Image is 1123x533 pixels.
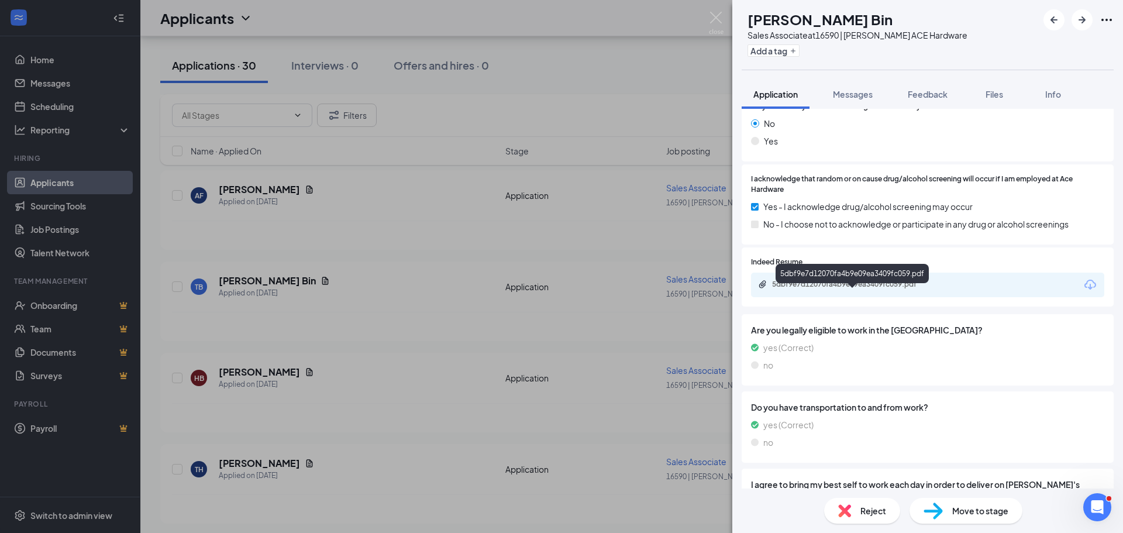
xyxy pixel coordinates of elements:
[763,418,814,431] span: yes (Correct)
[1083,493,1111,521] iframe: Intercom live chat
[772,280,936,289] div: 5dbf9e7d12070fa4b9e09ea3409fc059.pdf
[1043,9,1065,30] button: ArrowLeftNew
[1047,13,1061,27] svg: ArrowLeftNew
[751,174,1104,196] span: I acknowledge that random or on cause drug/alcohol screening will occur if I am employed at Ace H...
[763,359,773,372] span: no
[763,436,773,449] span: no
[764,135,778,147] span: Yes
[833,89,873,99] span: Messages
[753,89,798,99] span: Application
[747,9,893,29] h1: [PERSON_NAME] Bin
[763,218,1069,231] span: No - I choose not to acknowledge or participate in any drug or alcohol screenings
[751,401,1104,414] span: Do you have transportation to and from work?
[747,29,967,41] div: Sales Associate at 16590 | [PERSON_NAME] ACE Hardware
[1075,13,1089,27] svg: ArrowRight
[908,89,948,99] span: Feedback
[1045,89,1061,99] span: Info
[860,504,886,517] span: Reject
[751,478,1104,504] span: I agree to bring my best self to work each day in order to deliver on [PERSON_NAME]'s Helpful pro...
[763,341,814,354] span: yes (Correct)
[1100,13,1114,27] svg: Ellipses
[747,44,800,57] button: PlusAdd a tag
[758,280,767,289] svg: Paperclip
[1083,278,1097,292] svg: Download
[764,117,775,130] span: No
[776,264,929,283] div: 5dbf9e7d12070fa4b9e09ea3409fc059.pdf
[763,200,973,213] span: Yes - I acknowledge drug/alcohol screening may occur
[986,89,1003,99] span: Files
[751,257,802,268] span: Indeed Resume
[751,324,1104,336] span: Are you legally eligible to work in the [GEOGRAPHIC_DATA]?
[790,47,797,54] svg: Plus
[1072,9,1093,30] button: ArrowRight
[952,504,1008,517] span: Move to stage
[758,280,948,291] a: Paperclip5dbf9e7d12070fa4b9e09ea3409fc059.pdf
